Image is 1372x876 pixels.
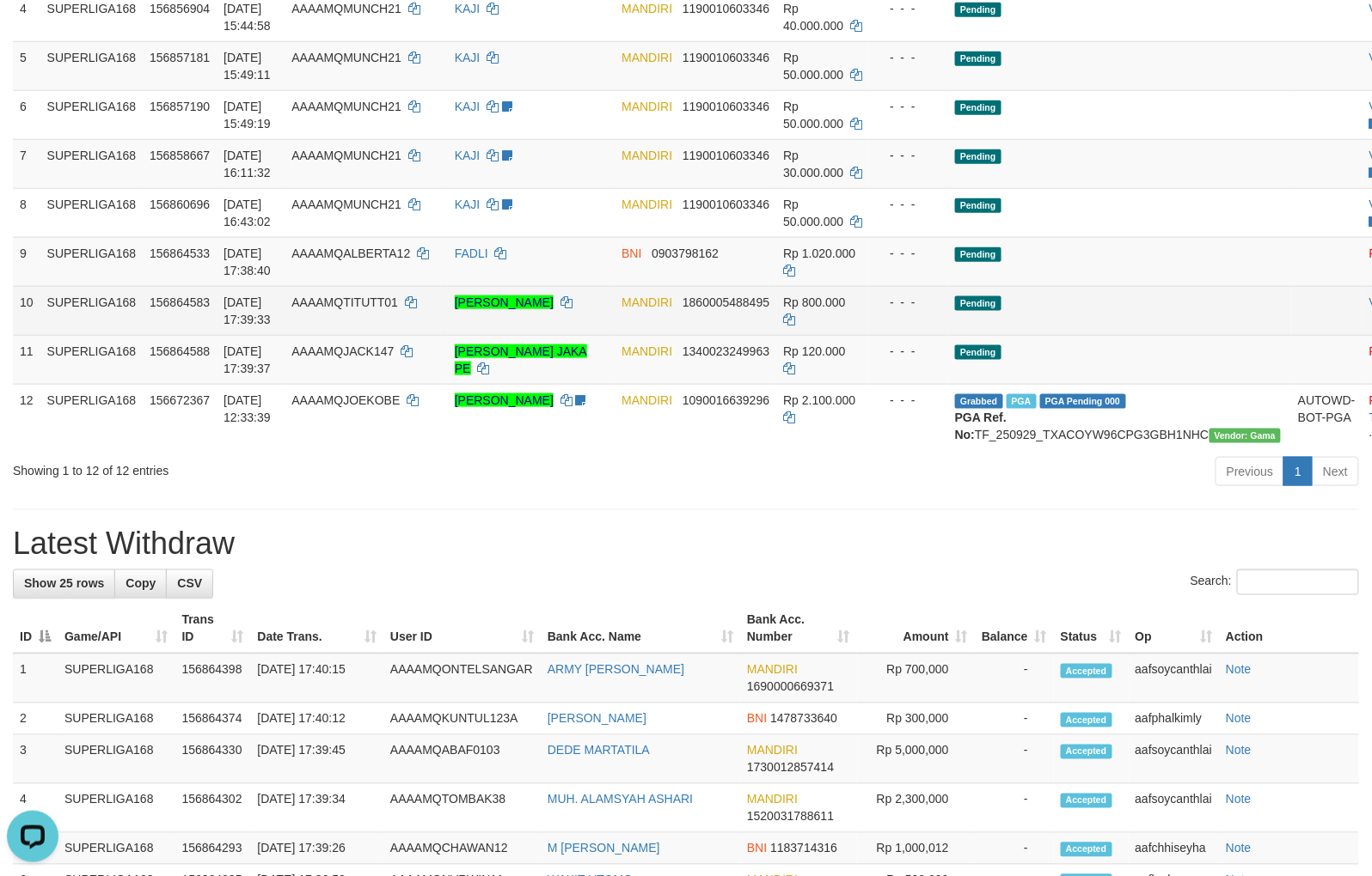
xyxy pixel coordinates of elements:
a: KAJI [455,149,481,162]
td: 4 [13,784,58,833]
span: Pending [955,345,1001,360]
span: MANDIRI [622,295,672,309]
th: Amount: activate to sort column ascending [857,605,975,654]
span: Rp 40.000.000 [783,2,843,33]
span: Grabbed [955,394,1003,409]
span: BNI [622,246,641,260]
span: AAAAMQTITUTT01 [291,295,398,309]
span: [DATE] 16:43:02 [224,198,271,228]
td: 1 [13,654,58,703]
span: 156856904 [150,2,210,15]
span: Rp 50.000.000 [783,100,843,131]
div: - - - [876,147,941,164]
td: Rp 700,000 [857,654,975,703]
span: 156857181 [150,51,210,64]
th: Date Trans.: activate to sort column ascending [250,605,383,654]
span: 156672367 [150,393,210,407]
button: Open LiveChat chat widget [7,7,58,58]
td: SUPERLIGA168 [40,286,144,335]
span: Accepted [1061,843,1112,857]
span: [DATE] 15:49:11 [224,51,271,82]
td: 9 [13,237,40,286]
td: - [975,784,1054,833]
div: - - - [876,294,941,311]
span: MANDIRI [622,51,672,64]
span: MANDIRI [747,793,798,806]
a: KAJI [455,2,481,15]
td: SUPERLIGA168 [58,784,175,833]
a: Note [1226,712,1252,726]
td: aafchhiseyha [1129,833,1220,865]
span: Copy [126,577,156,591]
td: - [975,654,1054,703]
td: 11 [13,335,40,384]
a: Note [1226,842,1252,855]
td: 7 [13,139,40,188]
td: [DATE] 17:40:12 [250,703,383,735]
div: - - - [876,98,941,115]
a: KAJI [455,51,481,64]
span: Rp 50.000.000 [783,51,843,82]
span: MANDIRI [622,344,672,358]
td: [DATE] 17:39:34 [250,784,383,833]
span: AAAAMQALBERTA12 [291,246,410,260]
span: 156864533 [150,246,210,260]
th: Action [1219,605,1359,654]
th: Bank Acc. Name: activate to sort column ascending [541,605,740,654]
a: M [PERSON_NAME] [548,842,660,855]
th: Bank Acc. Number: activate to sort column ascending [740,605,856,654]
span: Copy 1190010603346 to clipboard [683,149,769,162]
td: aafsoycanthlai [1129,735,1220,784]
td: SUPERLIGA168 [58,833,175,865]
td: AAAAMQTOMBAK38 [383,784,541,833]
td: Rp 5,000,000 [857,735,975,784]
span: BNI [747,712,767,726]
span: Copy 0903798162 to clipboard [652,246,719,260]
a: Note [1226,663,1252,677]
span: AAAAMQMUNCH21 [291,198,401,211]
span: AAAAMQJACK147 [291,344,394,358]
span: Copy 1190010603346 to clipboard [683,100,769,113]
span: 156857190 [150,100,210,113]
td: Rp 2,300,000 [857,784,975,833]
td: AAAAMQABAF0103 [383,735,541,784]
th: Op: activate to sort column ascending [1129,605,1220,654]
th: ID: activate to sort column descending [13,605,58,654]
span: CSV [177,577,202,591]
a: Next [1312,457,1359,486]
span: Copy 1340023249963 to clipboard [683,344,769,358]
span: MANDIRI [747,744,798,757]
td: SUPERLIGA168 [58,735,175,784]
span: Rp 50.000.000 [783,198,843,228]
a: [PERSON_NAME] [455,295,554,309]
span: PGA Pending [1040,394,1126,409]
span: Accepted [1061,713,1112,727]
td: SUPERLIGA168 [40,335,144,384]
span: Pending [955,149,1001,164]
span: Rp 120.000 [783,344,845,358]
td: 5 [13,41,40,90]
a: [PERSON_NAME] JAKA PE [455,344,587,375]
td: Rp 1,000,012 [857,833,975,865]
td: 2 [13,703,58,735]
span: BNI [747,842,767,855]
span: [DATE] 15:49:19 [224,100,271,131]
span: Pending [955,296,1001,311]
span: AAAAMQJOEKOBE [291,393,400,407]
a: KAJI [455,198,481,211]
a: 1 [1283,457,1313,486]
span: 156858667 [150,149,210,162]
label: Search: [1191,569,1359,595]
td: 156864302 [175,784,250,833]
span: Copy 1520031788611 to clipboard [747,810,834,824]
a: Note [1226,793,1252,806]
th: Status: activate to sort column ascending [1054,605,1129,654]
div: - - - [876,392,941,409]
span: [DATE] 12:33:39 [224,393,271,424]
td: 6 [13,90,40,139]
span: Pending [955,100,1001,115]
div: - - - [876,49,941,66]
span: 156864588 [150,344,210,358]
td: 3 [13,735,58,784]
a: [PERSON_NAME] [455,393,554,407]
